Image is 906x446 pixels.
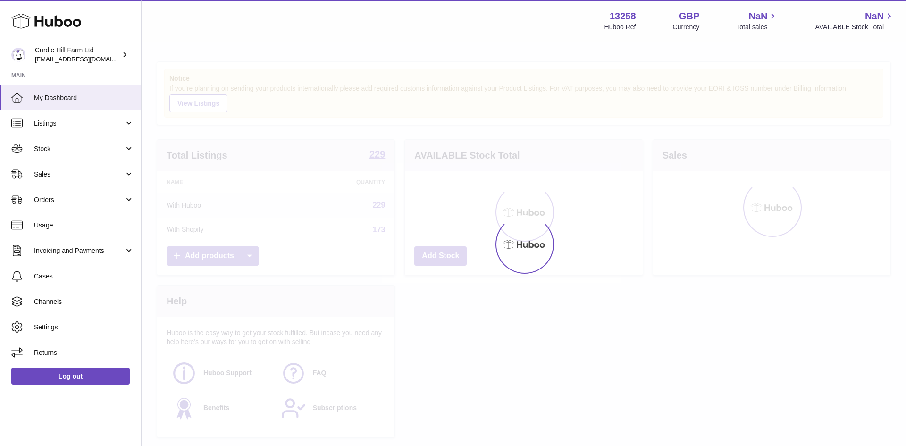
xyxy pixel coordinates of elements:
div: Huboo Ref [604,23,636,32]
span: Invoicing and Payments [34,246,124,255]
span: Orders [34,195,124,204]
span: Stock [34,144,124,153]
span: Returns [34,348,134,357]
span: NaN [865,10,884,23]
span: Total sales [736,23,778,32]
span: Listings [34,119,124,128]
span: Cases [34,272,134,281]
span: Usage [34,221,134,230]
div: Curdle Hill Farm Ltd [35,46,120,64]
a: NaN Total sales [736,10,778,32]
img: internalAdmin-13258@internal.huboo.com [11,48,25,62]
strong: 13258 [610,10,636,23]
span: My Dashboard [34,93,134,102]
strong: GBP [679,10,699,23]
span: Sales [34,170,124,179]
a: Log out [11,368,130,385]
span: Settings [34,323,134,332]
a: NaN AVAILABLE Stock Total [815,10,895,32]
div: Currency [673,23,700,32]
span: [EMAIL_ADDRESS][DOMAIN_NAME] [35,55,139,63]
span: NaN [748,10,767,23]
span: AVAILABLE Stock Total [815,23,895,32]
span: Channels [34,297,134,306]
